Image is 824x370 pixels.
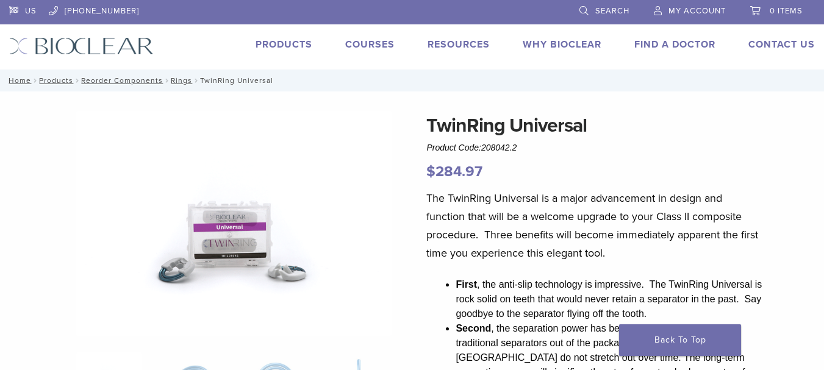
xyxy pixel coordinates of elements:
span: / [192,77,200,84]
a: Products [39,76,73,85]
a: Why Bioclear [523,38,601,51]
a: Home [5,76,31,85]
strong: First [456,279,477,290]
span: My Account [668,6,726,16]
span: Search [595,6,629,16]
span: 208042.2 [481,143,517,152]
a: Back To Top [619,324,741,356]
img: 208042.2 [76,111,392,336]
li: , the anti-slip technology is impressive. The TwinRing Universal is rock solid on teeth that woul... [456,277,762,321]
p: The TwinRing Universal is a major advancement in design and function that will be a welcome upgra... [426,189,762,262]
a: Reorder Components [81,76,163,85]
a: Resources [428,38,490,51]
bdi: 284.97 [426,163,482,180]
span: Product Code: [426,143,517,152]
h1: TwinRing Universal [426,111,762,140]
strong: Second [456,323,491,333]
img: Bioclear [9,37,154,55]
a: Contact Us [748,38,815,51]
a: Products [256,38,312,51]
a: Find A Doctor [634,38,715,51]
a: Rings [171,76,192,85]
span: 0 items [770,6,803,16]
span: / [73,77,81,84]
span: / [31,77,39,84]
span: / [163,77,171,84]
a: Courses [345,38,395,51]
span: $ [426,163,435,180]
